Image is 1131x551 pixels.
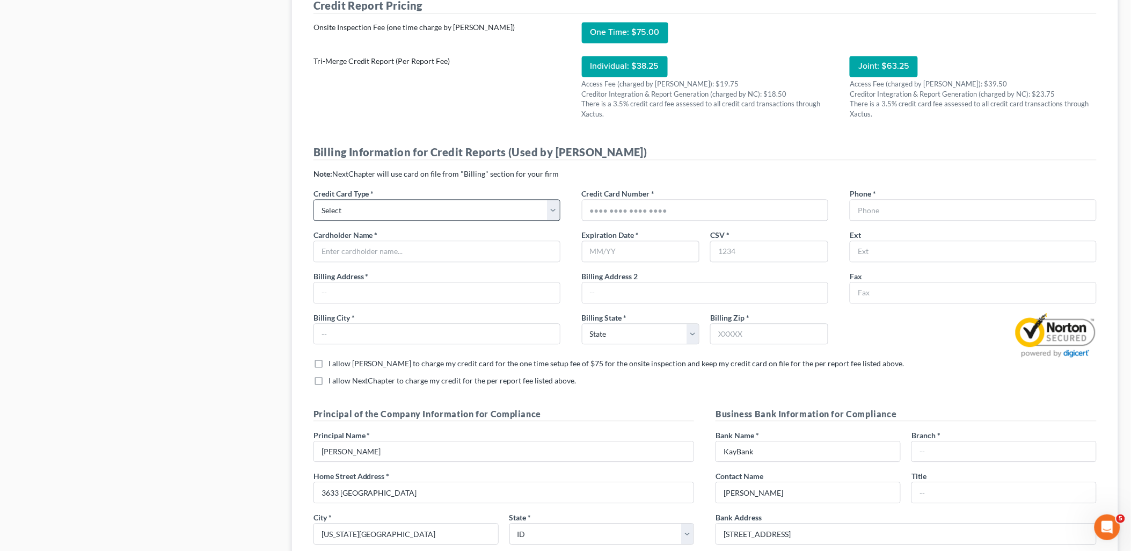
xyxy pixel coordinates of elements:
[582,200,828,220] input: ●●●● ●●●● ●●●● ●●●●
[1094,514,1120,540] iframe: Intercom live chat
[912,482,1096,503] input: --
[313,513,327,522] span: City
[313,472,385,481] span: Home Street Address
[912,441,1096,462] input: --
[582,271,638,282] label: Billing Address 2
[850,241,1096,262] input: Ext
[850,282,1096,303] input: Fax
[313,230,373,240] span: Cardholder Name
[314,282,560,303] input: --
[582,79,829,89] div: Access Fee (charged by [PERSON_NAME]): $19.75
[850,79,1097,89] div: Access Fee (charged by [PERSON_NAME]): $39.50
[582,89,829,99] div: Creditor Integration & Report Generation (charged by NC): $18.50
[314,441,694,462] input: --
[582,99,829,119] div: There is a 3.5% credit card fee assessed to all credit card transactions through Xactus.
[313,169,332,178] strong: Note:
[850,56,918,77] div: Joint: $63.25
[314,524,498,544] input: --
[850,200,1096,220] input: Phone
[711,241,828,262] input: 1234
[313,272,364,281] span: Billing Address
[582,230,634,240] span: Expiration Date
[314,482,694,503] input: --
[582,282,828,303] input: --
[329,359,904,368] span: I allow [PERSON_NAME] to charge my credit card for the one time setup fee of $75 for the onsite i...
[716,512,762,523] label: Bank Address
[313,22,560,33] div: Onsite Inspection Fee (one time charge by [PERSON_NAME])
[850,271,862,282] label: Fax
[313,169,1097,179] p: NextChapter will use card on file from "Billing" section for your firm
[911,470,926,482] label: Title
[1015,329,1097,338] a: Norton Secured privacy certification
[582,56,668,77] div: Individual: $38.25
[313,56,560,67] div: Tri-Merge Credit Report (Per Report Fee)
[313,313,350,322] span: Billing City
[716,441,900,462] input: --
[716,431,754,440] span: Bank Name
[710,230,725,240] span: CSV
[313,189,369,198] span: Credit Card Type
[314,324,560,344] input: --
[582,22,668,43] div: One Time: $75.00
[313,408,695,421] h5: Principal of the Company Information for Compliance
[850,189,871,198] span: Phone
[313,144,1097,160] h4: Billing Information for Credit Reports (Used by [PERSON_NAME])
[850,99,1097,119] div: There is a 3.5% credit card fee assessed to all credit card transactions through Xactus.
[314,241,560,262] input: Enter cardholder name...
[716,482,900,503] input: --
[1117,514,1125,523] span: 5
[313,431,366,440] span: Principal Name
[850,89,1097,99] div: Creditor Integration & Report Generation (charged by NC): $23.75
[1015,312,1097,358] img: Powered by Symantec
[582,313,622,322] span: Billing State
[509,513,527,522] span: State
[582,189,650,198] span: Credit Card Number
[716,470,763,482] label: Contact Name
[850,229,861,241] label: Ext
[710,323,828,345] input: XXXXX
[911,431,936,440] span: Branch
[716,408,1097,421] h5: Business Bank Information for Compliance
[329,376,577,385] span: I allow NextChapter to charge my credit for the per report fee listed above.
[710,313,745,322] span: Billing Zip
[582,241,700,262] input: MM/YY
[716,524,1096,544] input: --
